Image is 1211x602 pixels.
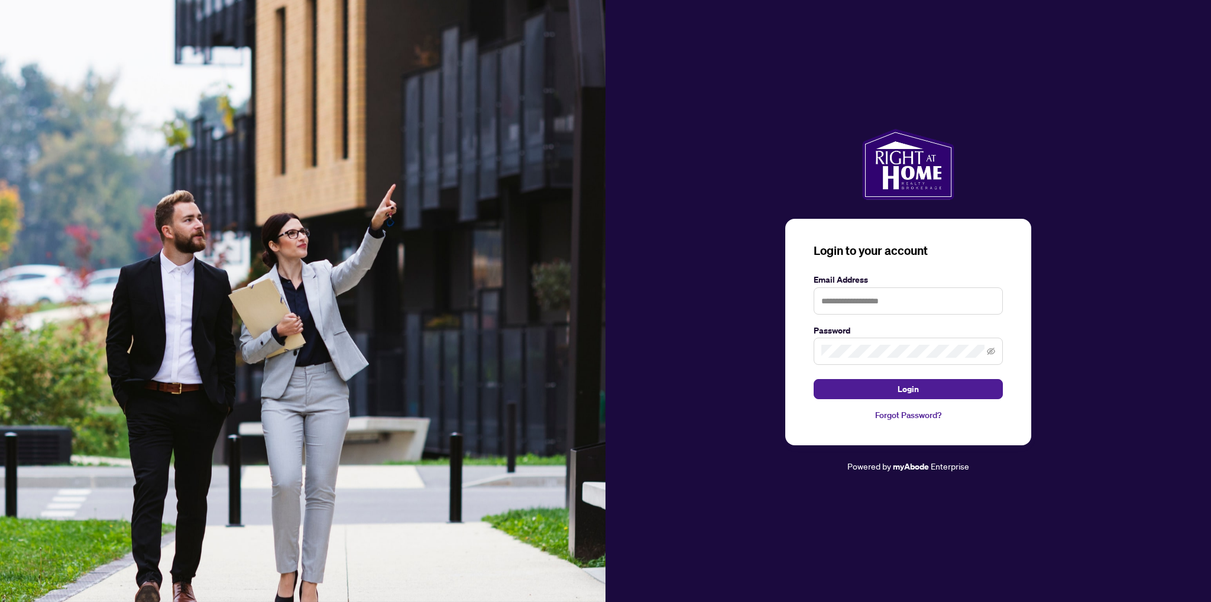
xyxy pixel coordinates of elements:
button: Login [814,379,1003,399]
span: eye-invisible [987,347,995,355]
a: Forgot Password? [814,409,1003,422]
span: Powered by [847,461,891,471]
span: Login [898,380,919,399]
label: Password [814,324,1003,337]
h3: Login to your account [814,242,1003,259]
span: Enterprise [931,461,969,471]
a: myAbode [893,460,929,473]
label: Email Address [814,273,1003,286]
img: ma-logo [862,129,954,200]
